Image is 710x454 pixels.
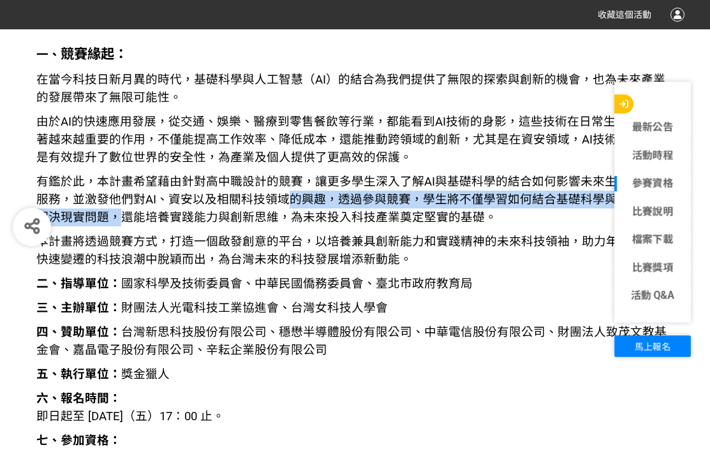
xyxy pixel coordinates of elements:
[614,176,691,191] a: 參賽資格
[614,288,691,304] a: 活動 Q&A
[614,204,691,219] a: 比賽說明
[36,434,121,448] strong: 七、參加資格：
[36,301,388,315] span: 財團法人光電科技工業協進會、台灣女科技人學會
[635,342,670,352] span: 馬上報名
[36,392,121,406] strong: 六、報名時間：
[36,115,665,165] span: 由於AI的快速應用發展，從交通、娛樂、醫療到零售餐飲等行業，都能看到AI技術的身影，這些技術在日常生活中發揮著越來越重要的作用，不僅能提高工作效率、降低成本，還能推動跨領域的創新，尤其是在資安領...
[36,277,121,291] strong: 二、指導單位：
[36,301,121,315] strong: 三、主辦單位：
[36,409,225,423] span: 即日起至 [DATE]（五）17：00 止。
[598,10,651,20] span: 收藏這個活動
[36,277,473,291] span: 國家科學及技術委員會、中華民國僑務委員會、臺北市政府教育局
[614,148,691,163] a: 活動時程
[36,367,170,381] span: 獎金獵人
[614,120,691,135] a: 最新公告
[36,175,665,224] span: 有鑑於此，本計畫希望藉由針對高中職設計的競賽，讓更多學生深入了解AI與基礎科學的結合如何影響未來生活及產業服務，並激發他們對AI、資安以及相關科技領域的興趣，透過參與競賽，學生將不僅學習如何結合...
[36,73,665,105] span: 在當今科技日新月異的時代，基礎科學與人工智慧（AI）的結合為我們提供了無限的探索與創新的機會，也為未來產業的發展帶來了無限可能性。
[614,335,691,357] button: 馬上報名
[614,232,691,247] a: 檔案下載
[36,325,667,357] span: 台灣新思科技股份有限公司、穩懋半導體股份有限公司、中華電信股份有限公司、財團法人致茂文教基金會、嘉晶電子股份有限公司、辛耘企業股份有限公司
[36,235,667,267] span: 本計畫將透過競賽方式，打造一個啟發創意的平台，以培養兼具創新能力和實踐精神的未來科技領袖，助力年輕世代在快速變遷的科技浪潮中脫穎而出，為台灣未來的科技發展增添新動能。
[36,325,121,339] strong: 四、贊助單位：
[614,260,691,275] a: 比賽獎項
[36,367,121,381] strong: 五、執行單位：
[36,48,61,62] strong: 一、
[61,46,128,62] strong: 競賽緣起：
